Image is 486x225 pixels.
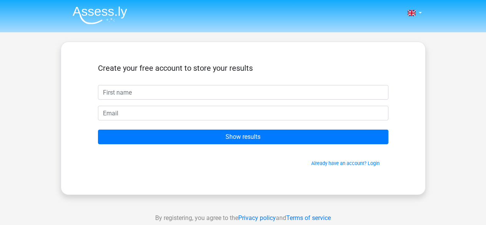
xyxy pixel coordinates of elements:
input: Show results [98,130,388,144]
h5: Create your free account to store your results [98,63,388,73]
a: Already have an account? Login [311,160,380,166]
a: Terms of service [286,214,331,222]
input: First name [98,85,388,100]
input: Email [98,106,388,120]
img: Assessly [73,6,127,24]
a: Privacy policy [238,214,276,222]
